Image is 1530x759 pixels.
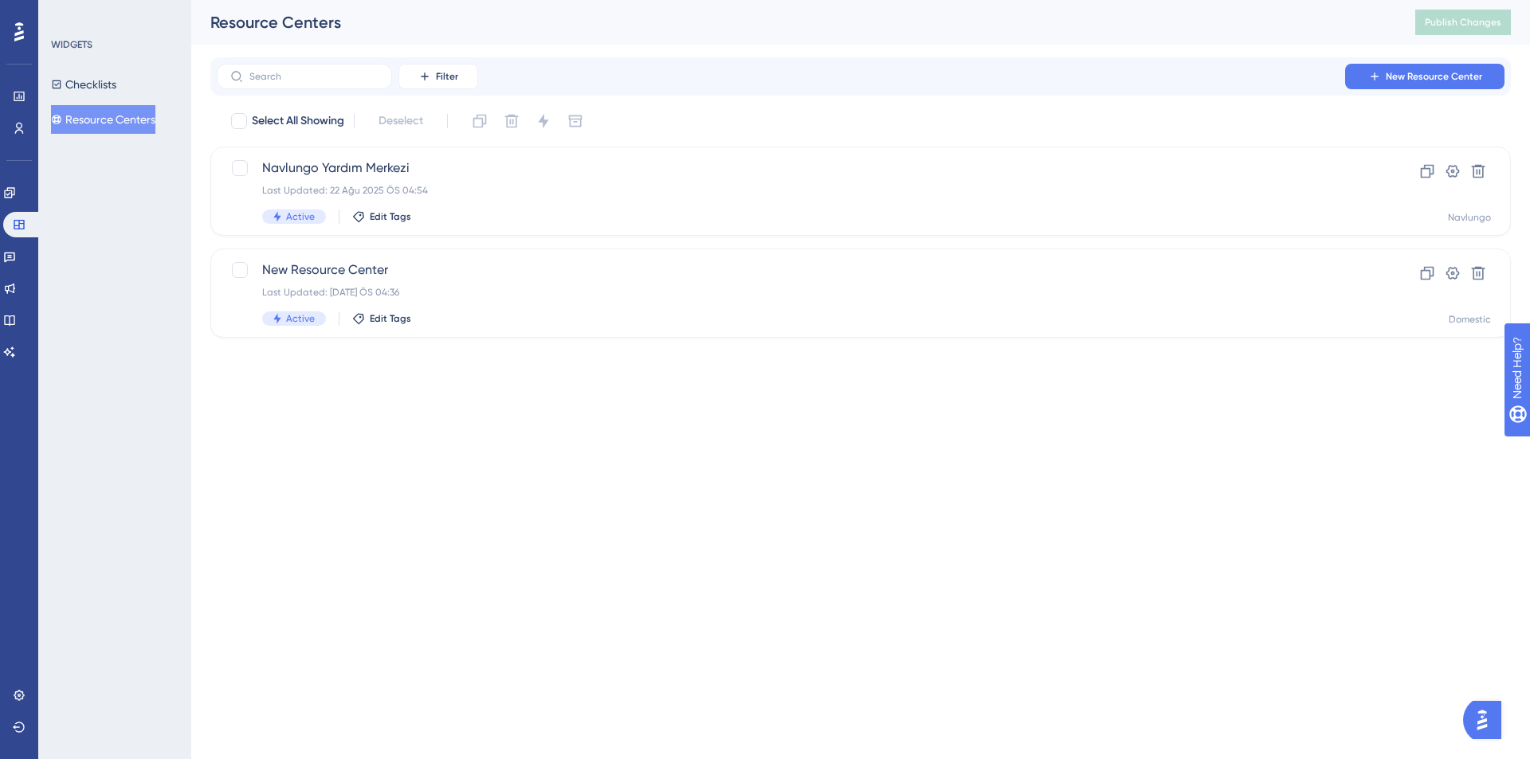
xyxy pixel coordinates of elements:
button: Checklists [51,70,116,99]
button: New Resource Center [1345,64,1504,89]
span: Edit Tags [370,210,411,223]
span: Need Help? [37,4,100,23]
span: New Resource Center [262,260,1332,280]
button: Publish Changes [1415,10,1511,35]
div: WIDGETS [51,38,92,51]
span: Navlungo Yardım Merkezi [262,158,1332,178]
span: New Resource Center [1386,70,1482,83]
button: Edit Tags [352,210,411,223]
span: Active [286,312,315,325]
div: Domestic [1449,313,1491,326]
button: Edit Tags [352,312,411,325]
span: Publish Changes [1425,16,1501,29]
div: Navlungo [1448,211,1491,224]
button: Resource Centers [51,105,155,134]
button: Filter [398,64,478,89]
span: Edit Tags [370,312,411,325]
span: Deselect [379,112,423,131]
button: Deselect [364,107,437,135]
input: Search [249,71,379,82]
div: Last Updated: 22 Ağu 2025 ÖS 04:54 [262,184,1332,197]
div: Last Updated: [DATE] ÖS 04:36 [262,286,1332,299]
span: Filter [436,70,458,83]
iframe: UserGuiding AI Assistant Launcher [1463,696,1511,744]
span: Active [286,210,315,223]
span: Select All Showing [252,112,344,131]
div: Resource Centers [210,11,1375,33]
